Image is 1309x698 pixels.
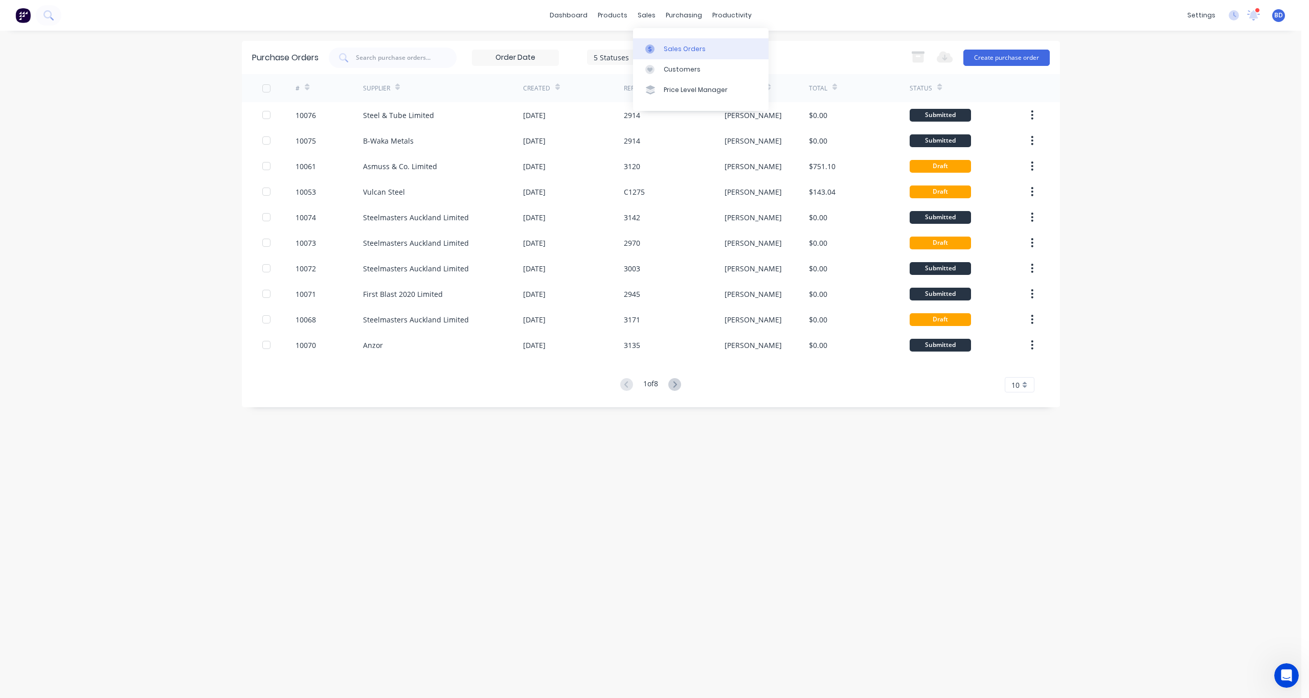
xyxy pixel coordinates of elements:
div: [DATE] [523,340,546,351]
div: [PERSON_NAME] [725,110,782,121]
div: # [296,84,300,93]
div: Total [809,84,827,93]
a: Customers [633,59,769,80]
div: Steel & Tube Limited [363,110,434,121]
div: $0.00 [809,135,827,146]
div: 10075 [296,135,316,146]
div: 3003 [624,263,640,274]
input: Search purchase orders... [356,53,439,62]
div: Steelmasters Auckland Limited [363,314,469,325]
div: Steelmasters Auckland Limited [363,263,469,274]
div: 10074 [296,212,316,223]
div: productivity [707,8,757,23]
div: [DATE] [523,161,546,172]
div: Purchase Orders [252,52,319,64]
button: Upload attachment [49,335,57,343]
a: Price Level Manager [633,80,769,100]
div: Reference [624,84,657,93]
div: [PERSON_NAME] [725,187,782,197]
div: 3171 [624,314,640,325]
div: Brandon says… [8,27,196,98]
div: Close [179,4,198,22]
div: Submitted [910,134,971,147]
div: [PERSON_NAME] [725,238,782,248]
div: $0.00 [809,238,827,248]
div: Vulcan Steel [363,187,405,197]
div: Anzor [363,340,383,351]
div: [DATE] [523,110,546,121]
div: C1275 [624,187,645,197]
div: Steelmasters Auckland Limited [363,212,469,223]
div: 2914 [624,110,640,121]
div: Submitted [910,262,971,275]
div: B-Waka Metals [363,135,414,146]
div: 10073 [296,238,316,248]
div: 10076 [296,110,316,121]
a: Sales Orders [633,38,769,59]
b: Edit [91,159,106,168]
div: If you still need help modifying or adding items to your dropdown list, I'm here to assist! Would... [16,246,160,306]
div: Factory says… [8,240,196,335]
img: Profile image for Factory [29,6,46,22]
div: 10071 [296,289,316,299]
div: Submitted [910,211,971,224]
div: sales [633,8,661,23]
div: [DATE] [523,314,546,325]
div: [PERSON_NAME] [725,135,782,146]
div: Submitted [910,288,971,300]
div: Factory says… [8,216,196,240]
button: go back [7,4,26,24]
div: $143.04 [809,187,836,197]
div: [PERSON_NAME] [725,289,782,299]
div: To modify or add another item to your custom "Project Manager" dropdown in Sales Orders, you’ll n... [16,119,188,209]
div: I have added a new column under sales orders called project manager and i have set up 2 project m... [37,27,196,89]
div: Supplier [363,84,390,93]
div: 2970 [624,238,640,248]
div: 5 Statuses [594,52,667,62]
div: [PERSON_NAME] [725,161,782,172]
div: settings [1182,8,1221,23]
div: [PERSON_NAME] [725,212,782,223]
div: [DATE] [523,238,546,248]
div: purchasing [661,8,707,23]
div: Asmuss & Co. Limited [363,161,437,172]
div: Sales Orders [664,44,706,54]
div: $0.00 [809,110,827,121]
div: $0.00 [809,212,827,223]
div: [DATE] [523,187,546,197]
div: 10053 [296,187,316,197]
button: Send a message… [175,331,192,347]
div: Did that answer your question? [16,222,129,232]
button: Home [160,4,179,24]
div: $0.00 [809,263,827,274]
div: Draft [910,313,971,326]
div: [DATE] [523,289,546,299]
a: dashboard [545,8,593,23]
h1: Factory [50,10,80,17]
div: Factory says… [8,98,196,216]
div: Price Level Manager [664,85,728,95]
button: Create purchase order [963,50,1050,66]
div: [DATE] [523,135,546,146]
div: Submitted [910,109,971,122]
div: Created [523,84,550,93]
input: Order Date [472,50,558,65]
button: Emoji picker [16,335,24,343]
div: [DATE] [523,212,546,223]
div: 1 of 8 [643,378,658,392]
div: $751.10 [809,161,836,172]
textarea: Message… [9,313,196,331]
div: [PERSON_NAME] [725,340,782,351]
div: 3142 [624,212,640,223]
div: Did that answer your question? [8,216,137,239]
div: Draft [910,237,971,249]
div: Hi there, and thank you for your question!To modify or add another item to your custom "Project M... [8,98,196,215]
div: 10072 [296,263,316,274]
div: I have added a new column under sales orders called project manager and i have set up 2 project m... [45,33,188,83]
div: 3120 [624,161,640,172]
a: Source reference 12442056: [91,201,99,209]
button: Gif picker [32,335,40,343]
div: $0.00 [809,314,827,325]
div: [DATE] [523,263,546,274]
div: [PERSON_NAME] [725,263,782,274]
